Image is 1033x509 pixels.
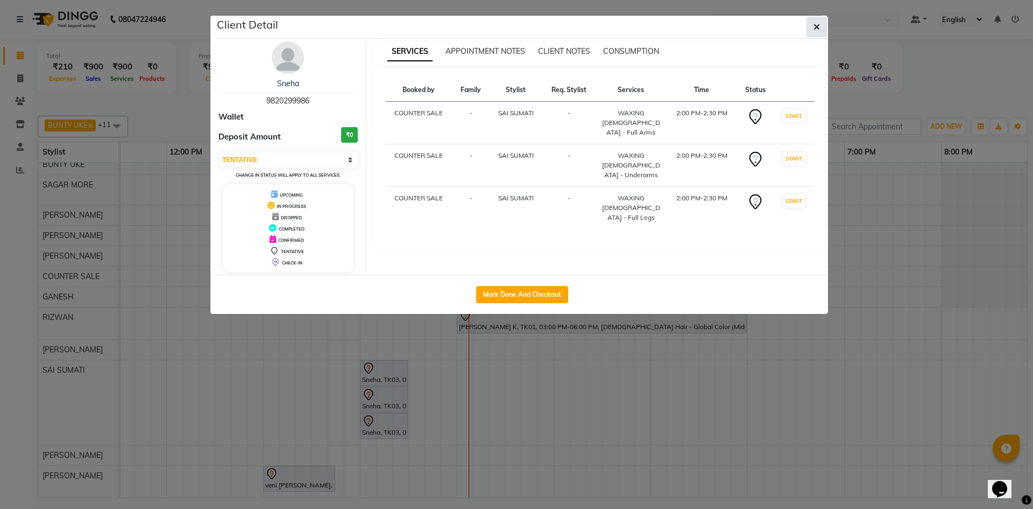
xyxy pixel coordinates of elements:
[278,238,304,243] span: CONFIRMED
[542,79,595,102] th: Req. Stylist
[603,46,659,56] span: CONSUMPTION
[538,46,590,56] span: CLIENT NOTES
[279,226,305,232] span: COMPLETED
[667,79,737,102] th: Time
[498,194,534,202] span: SAI SUMATI
[489,79,542,102] th: Stylist
[542,187,595,229] td: -
[498,109,534,117] span: SAI SUMATI
[452,79,489,102] th: Family
[667,187,737,229] td: 2:00 PM-2:30 PM
[281,249,304,254] span: TENTATIVE
[217,17,278,33] h5: Client Detail
[452,144,489,187] td: -
[385,144,453,187] td: COUNTER SALE
[341,127,358,143] h3: ₹0
[783,109,805,123] button: START
[445,46,525,56] span: APPOINTMENT NOTES
[236,172,341,178] small: Change in status will apply to all services.
[476,286,568,303] button: Mark Done And Checkout
[385,79,453,102] th: Booked by
[667,102,737,144] td: 2:00 PM-2:30 PM
[602,193,660,222] div: WAXING [DEMOGRAPHIC_DATA] - Full Legs
[452,102,489,144] td: -
[385,187,453,229] td: COUNTER SALE
[387,42,433,61] span: SERVICES
[277,79,299,88] a: Sneha
[280,192,303,198] span: UPCOMING
[542,102,595,144] td: -
[218,111,244,123] span: Wallet
[498,151,534,159] span: SAI SUMATI
[272,41,304,74] img: avatar
[988,466,1022,498] iframe: chat widget
[218,131,281,143] span: Deposit Amount
[282,260,302,266] span: CHECK-IN
[452,187,489,229] td: -
[783,194,805,208] button: START
[281,215,302,220] span: DROPPED
[602,151,660,180] div: WAXING [DEMOGRAPHIC_DATA] - Underarms
[595,79,666,102] th: Services
[385,102,453,144] td: COUNTER SALE
[277,204,306,209] span: IN PROGRESS
[266,96,309,106] span: 9820299986
[542,144,595,187] td: -
[737,79,774,102] th: Status
[783,152,805,165] button: START
[602,108,660,137] div: WAXING [DEMOGRAPHIC_DATA] - Full Arms
[667,144,737,187] td: 2:00 PM-2:30 PM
